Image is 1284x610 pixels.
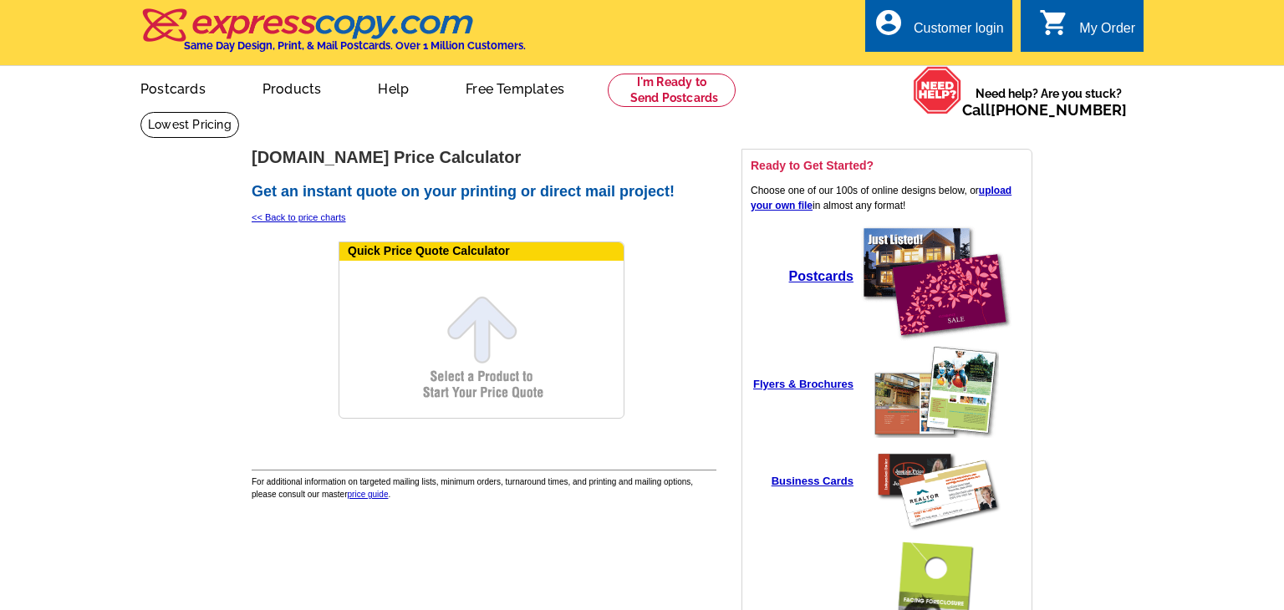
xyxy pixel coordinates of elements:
[1039,8,1069,38] i: shopping_cart
[751,158,1023,173] h3: Ready to Get Started?
[874,8,904,38] i: account_circle
[772,475,853,487] strong: Business Cards
[140,20,526,52] a: Same Day Design, Print, & Mail Postcards. Over 1 Million Customers.
[913,66,962,114] img: help
[962,85,1135,119] span: Need help? Are you stuck?
[114,68,232,107] a: Postcards
[236,68,349,107] a: Products
[184,39,526,52] h4: Same Day Design, Print, & Mail Postcards. Over 1 Million Customers.
[252,477,693,499] span: For additional information on targeted mailing lists, minimum orders, turnaround times, and print...
[991,101,1127,119] a: [PHONE_NUMBER]
[874,346,999,438] img: create a flyer
[252,149,716,166] h1: [DOMAIN_NAME] Price Calculator
[857,333,1016,345] a: create a postcard online
[751,185,1011,211] a: upload your own file
[962,101,1127,119] span: Call
[772,475,853,487] a: Business Cards
[1079,21,1135,44] div: My Order
[252,212,346,222] a: << Back to price charts
[914,21,1004,44] div: Customer login
[439,68,591,107] a: Free Templates
[861,226,1011,343] img: create a postcard
[789,272,853,283] a: Postcards
[339,242,624,261] div: Quick Price Quote Calculator
[753,378,853,390] strong: Flyers & Brochures
[753,379,853,390] a: Flyers & Brochures
[874,18,1004,39] a: account_circle Customer login
[789,269,853,283] strong: Postcards
[865,527,1007,539] a: create a business card online
[869,429,1003,440] a: create a flyer online
[869,445,1003,532] img: create a business card
[348,490,389,499] a: price guide
[351,68,436,107] a: Help
[252,183,716,201] h2: Get an instant quote on your printing or direct mail project!
[751,183,1023,213] p: Choose one of our 100s of online designs below, or in almost any format!
[1039,18,1135,39] a: shopping_cart My Order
